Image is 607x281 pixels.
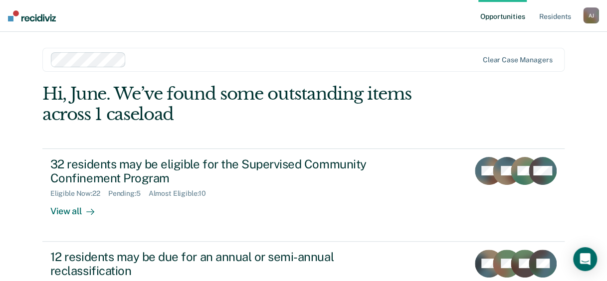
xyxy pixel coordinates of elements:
div: A J [583,7,599,23]
div: 32 residents may be eligible for the Supervised Community Confinement Program [50,157,401,186]
div: 12 residents may be due for an annual or semi-annual reclassification [50,250,401,279]
div: View all [50,198,106,217]
div: Clear case managers [483,56,552,64]
div: Eligible Now : 22 [50,189,108,198]
a: 32 residents may be eligible for the Supervised Community Confinement ProgramEligible Now:22Pendi... [42,148,565,242]
div: Open Intercom Messenger [573,247,597,271]
img: Recidiviz [8,10,56,21]
div: Hi, June. We’ve found some outstanding items across 1 caseload [42,84,460,125]
div: Almost Eligible : 10 [149,189,214,198]
div: Pending : 5 [108,189,149,198]
button: AJ [583,7,599,23]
